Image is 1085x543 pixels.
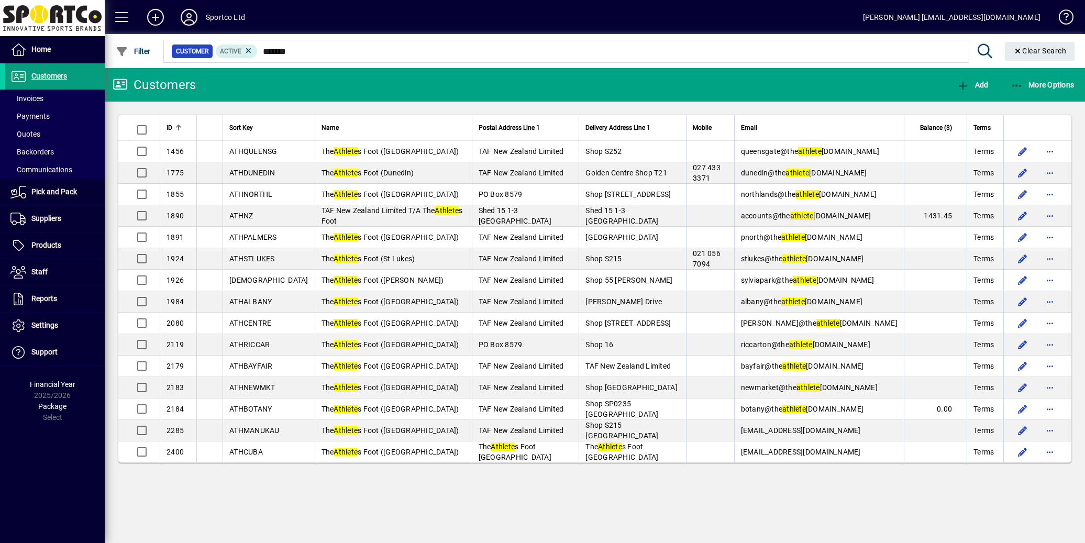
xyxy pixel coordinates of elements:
[322,122,339,134] span: Name
[322,319,459,327] span: The s Foot ([GEOGRAPHIC_DATA])
[479,233,564,241] span: TAF New Zealand Limited
[798,147,822,156] em: athlete
[693,249,721,268] span: 021 056 7094
[5,125,105,143] a: Quotes
[1014,229,1031,246] button: Edit
[1005,42,1075,61] button: Clear
[585,190,671,198] span: Shop [STREET_ADDRESS]
[322,448,459,456] span: The s Foot ([GEOGRAPHIC_DATA])
[31,187,77,196] span: Pick and Pack
[973,122,991,134] span: Terms
[229,276,308,284] span: [DEMOGRAPHIC_DATA]
[1014,207,1031,224] button: Edit
[229,122,253,134] span: Sort Key
[479,206,551,225] span: Shed 15 1-3 [GEOGRAPHIC_DATA]
[322,147,459,156] span: The s Foot ([GEOGRAPHIC_DATA])
[31,72,67,80] span: Customers
[1013,47,1067,55] span: Clear Search
[585,383,678,392] span: Shop [GEOGRAPHIC_DATA]
[229,297,272,306] span: ATHALBANY
[167,297,184,306] span: 1984
[693,122,728,134] div: Mobile
[973,425,994,436] span: Terms
[781,233,805,241] em: athlete
[479,426,564,435] span: TAF New Zealand Limited
[167,448,184,456] span: 2400
[741,190,877,198] span: northlands@the [DOMAIN_NAME]
[334,147,358,156] em: Athlete
[741,233,863,241] span: pnorth@the [DOMAIN_NAME]
[1014,379,1031,396] button: Edit
[167,169,184,177] span: 1775
[585,169,667,177] span: Golden Centre Shop T21
[1014,444,1031,460] button: Edit
[479,190,523,198] span: PO Box 8579
[1042,444,1058,460] button: More options
[113,76,196,93] div: Customers
[973,168,994,178] span: Terms
[954,75,991,94] button: Add
[479,276,564,284] span: TAF New Zealand Limited
[1051,2,1072,36] a: Knowledge Base
[31,268,48,276] span: Staff
[5,90,105,107] a: Invoices
[973,253,994,264] span: Terms
[1042,164,1058,181] button: More options
[741,122,898,134] div: Email
[973,382,994,393] span: Terms
[322,276,444,284] span: The s Foot ([PERSON_NAME])
[167,276,184,284] span: 1926
[322,122,466,134] div: Name
[30,380,75,389] span: Financial Year
[334,169,358,177] em: Athlete
[322,426,459,435] span: The s Foot ([GEOGRAPHIC_DATA])
[479,340,523,349] span: PO Box 8579
[1014,272,1031,289] button: Edit
[782,254,806,263] em: athlete
[491,442,515,451] em: Athlete
[322,254,415,263] span: The s Foot (St Lukes)
[31,241,61,249] span: Products
[973,318,994,328] span: Terms
[693,122,712,134] span: Mobile
[5,37,105,63] a: Home
[206,9,245,26] div: Sportco Ltd
[10,94,43,103] span: Invoices
[793,276,816,284] em: athlete
[172,8,206,27] button: Profile
[5,206,105,232] a: Suppliers
[1042,315,1058,331] button: More options
[1042,336,1058,353] button: More options
[741,122,757,134] span: Email
[322,405,459,413] span: The s Foot ([GEOGRAPHIC_DATA])
[167,122,190,134] div: ID
[167,319,184,327] span: 2080
[31,294,57,303] span: Reports
[1014,164,1031,181] button: Edit
[479,122,540,134] span: Postal Address Line 1
[5,107,105,125] a: Payments
[741,276,874,284] span: sylviapark@the [DOMAIN_NAME]
[113,42,153,61] button: Filter
[167,383,184,392] span: 2183
[5,232,105,259] a: Products
[435,206,459,215] em: Athlete
[973,232,994,242] span: Terms
[795,190,819,198] em: athlete
[585,400,658,418] span: Shop SP0235 [GEOGRAPHIC_DATA]
[229,340,270,349] span: ATHRICCAR
[322,169,414,177] span: The s Foot (Dunedin)
[10,130,40,138] span: Quotes
[167,362,184,370] span: 2179
[176,46,208,57] span: Customer
[1014,293,1031,310] button: Edit
[229,169,275,177] span: ATHDUNEDIN
[1042,401,1058,417] button: More options
[741,254,864,263] span: stlukes@the [DOMAIN_NAME]
[334,254,358,263] em: Athlete
[1008,75,1077,94] button: More Options
[1042,379,1058,396] button: More options
[973,210,994,221] span: Terms
[139,8,172,27] button: Add
[334,405,358,413] em: Athlete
